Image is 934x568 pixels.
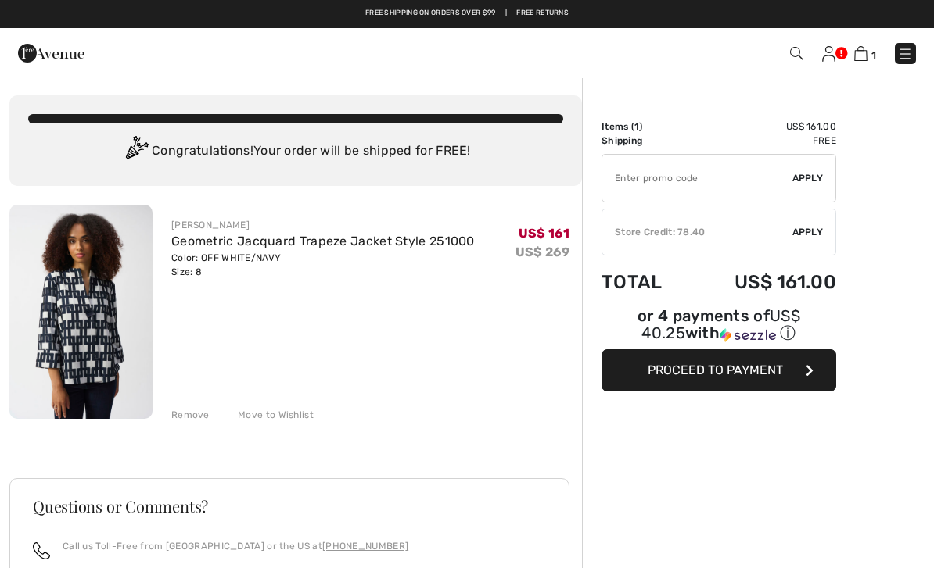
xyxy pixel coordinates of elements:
span: | [505,8,507,19]
div: or 4 payments of with [602,309,836,344]
div: or 4 payments ofUS$ 40.25withSezzle Click to learn more about Sezzle [602,309,836,349]
p: Call us Toll-Free from [GEOGRAPHIC_DATA] or the US at [63,539,408,553]
img: My Info [822,46,835,62]
img: Search [790,47,803,60]
td: Free [689,134,836,148]
img: Menu [897,46,913,62]
img: call [33,542,50,559]
a: 1ère Avenue [18,45,84,59]
div: Move to Wishlist [225,408,314,422]
div: Store Credit: 78.40 [602,225,792,239]
span: 1 [871,49,876,61]
span: 1 [634,121,639,132]
td: US$ 161.00 [689,255,836,309]
div: Remove [171,408,210,422]
td: Total [602,255,689,309]
img: 1ère Avenue [18,38,84,69]
h3: Questions or Comments? [33,498,546,514]
a: Free shipping on orders over $99 [365,8,496,19]
a: Free Returns [516,8,569,19]
img: Geometric Jacquard Trapeze Jacket Style 251000 [9,205,153,419]
span: US$ 161 [519,226,569,241]
td: US$ 161.00 [689,120,836,134]
td: Items ( ) [602,120,689,134]
span: US$ 40.25 [641,306,800,342]
s: US$ 269 [515,245,569,259]
a: [PHONE_NUMBER] [322,541,408,552]
div: [PERSON_NAME] [171,218,475,232]
span: Apply [792,171,824,185]
img: Congratulation2.svg [120,136,152,167]
div: Color: OFF WHITE/NAVY Size: 8 [171,251,475,279]
span: Proceed to Payment [648,363,783,377]
div: Congratulations! Your order will be shipped for FREE! [28,136,563,167]
img: Shopping Bag [854,46,868,61]
a: Geometric Jacquard Trapeze Jacket Style 251000 [171,234,475,248]
span: Apply [792,225,824,239]
td: Shipping [602,134,689,148]
button: Proceed to Payment [602,349,836,391]
a: 1 [854,44,876,63]
input: Promo code [602,155,792,202]
img: Sezzle [720,328,776,342]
